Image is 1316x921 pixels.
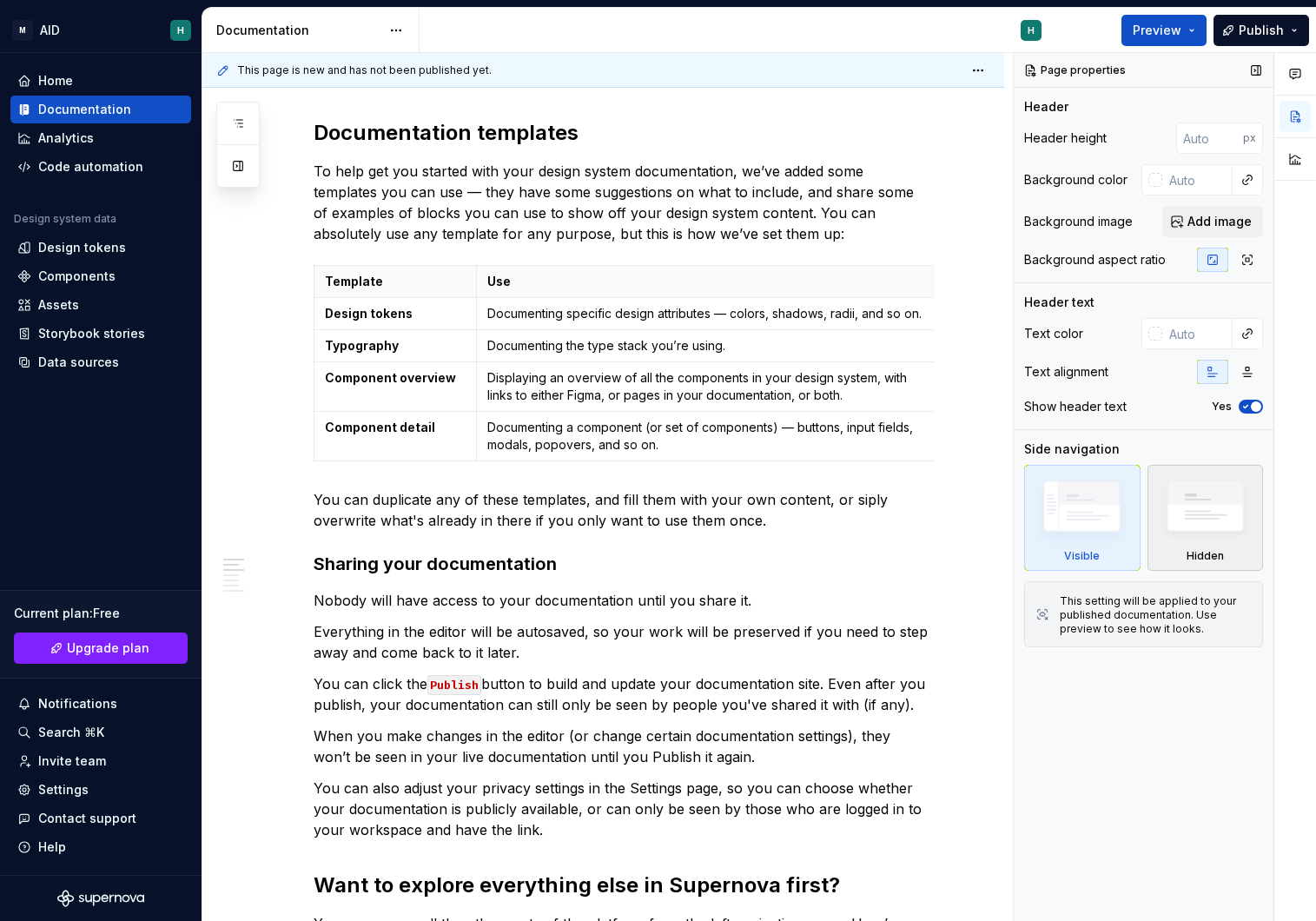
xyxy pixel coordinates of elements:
[10,776,191,804] a: Settings
[38,72,73,89] div: Home
[14,605,188,622] div: Current plan : Free
[38,781,89,798] div: Settings
[237,63,492,77] span: This page is new and has not been published yet.
[1024,171,1128,189] div: Background color
[314,621,935,663] p: Everything in the editor will be autosaved, so your work will be preserved if you need to step aw...
[38,129,94,147] div: Analytics
[10,124,191,152] a: Analytics
[1162,206,1263,237] button: Add image
[216,22,380,39] div: Documentation
[1028,23,1035,37] div: H
[1213,15,1309,46] button: Publish
[40,22,60,39] div: AID
[487,419,927,454] p: Documenting a component (or set of components) — buttons, input fields, modals, popovers, and so on.
[10,96,191,123] a: Documentation
[12,20,33,41] div: M
[10,153,191,181] a: Code automation
[314,489,935,531] p: You can duplicate any of these templates, and fill them with your own content, or siply overwrite...
[10,805,191,832] button: Contact support
[14,633,188,664] a: Upgrade plan
[1162,164,1233,195] input: Auto
[14,212,116,226] div: Design system data
[487,305,927,322] p: Documenting specific design attributes — colors, shadows, radii, and so on.
[314,778,935,840] p: You can also adjust your privacy settings in the Settings page, so you can choose whether your do...
[325,370,456,385] strong: Component overview
[10,833,191,861] button: Help
[487,337,927,354] p: Documenting the type stack you’re using.
[1187,549,1224,563] div: Hidden
[38,724,104,741] div: Search ⌘K
[1060,594,1252,636] div: This setting will be applied to your published documentation. Use preview to see how it looks.
[1212,400,1232,414] label: Yes
[38,695,117,712] div: Notifications
[10,719,191,746] button: Search ⌘K
[10,291,191,319] a: Assets
[1024,213,1133,230] div: Background image
[38,268,116,285] div: Components
[1239,22,1284,39] span: Publish
[177,23,184,37] div: H
[10,67,191,95] a: Home
[325,273,466,290] p: Template
[314,871,935,899] h2: Want to explore everything else in Supernova first?
[10,234,191,262] a: Design tokens
[38,325,145,342] div: Storybook stories
[314,552,935,576] h3: Sharing your documentation
[38,810,136,827] div: Contact support
[1024,465,1141,571] div: Visible
[325,420,435,434] strong: Component detail
[314,590,935,611] p: Nobody will have access to your documentation until you share it.
[1024,325,1083,342] div: Text color
[1064,549,1100,563] div: Visible
[314,726,935,767] p: When you make changes in the editor (or change certain documentation settings), they won’t be see...
[1147,465,1264,571] div: Hidden
[314,673,935,715] p: You can click the button to build and update your documentation site. Even after you publish, you...
[10,348,191,376] a: Data sources
[10,747,191,775] a: Invite team
[1024,441,1120,458] div: Side navigation
[487,273,927,290] p: Use
[1133,22,1181,39] span: Preview
[1024,129,1107,147] div: Header height
[1121,15,1207,46] button: Preview
[1024,294,1094,311] div: Header text
[1176,123,1243,154] input: Auto
[1024,98,1068,116] div: Header
[1024,363,1108,381] div: Text alignment
[38,354,119,371] div: Data sources
[67,639,149,657] span: Upgrade plan
[1187,213,1252,230] span: Add image
[314,161,935,244] p: To help get you started with your design system documentation, we’ve added some templates you can...
[10,262,191,290] a: Components
[10,690,191,718] button: Notifications
[38,752,106,770] div: Invite team
[487,369,927,404] p: Displaying an overview of all the components in your design system, with links to either Figma, o...
[3,11,198,49] button: MAIDH
[38,101,131,118] div: Documentation
[38,296,79,314] div: Assets
[325,338,399,353] strong: Typography
[38,239,126,256] div: Design tokens
[427,675,481,695] code: Publish
[314,119,935,147] h2: Documentation templates
[325,306,413,321] strong: Design tokens
[1024,251,1166,268] div: Background aspect ratio
[38,838,66,856] div: Help
[38,158,143,176] div: Code automation
[1024,398,1127,415] div: Show header text
[1162,318,1233,349] input: Auto
[1243,131,1256,145] p: px
[10,320,191,348] a: Storybook stories
[57,890,144,907] svg: Supernova Logo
